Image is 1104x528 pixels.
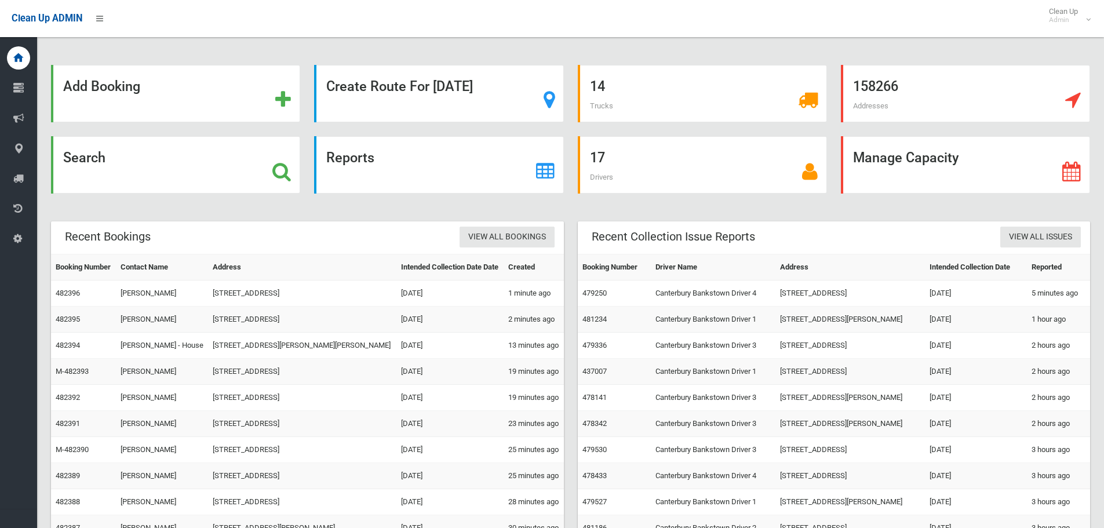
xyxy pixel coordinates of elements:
td: [STREET_ADDRESS][PERSON_NAME] [775,411,925,437]
th: Reported [1027,254,1090,281]
td: Canterbury Bankstown Driver 3 [651,437,776,463]
td: [PERSON_NAME] [116,489,209,515]
td: [STREET_ADDRESS] [775,359,925,385]
th: Address [775,254,925,281]
a: 158266 Addresses [841,65,1090,122]
td: Canterbury Bankstown Driver 4 [651,281,776,307]
td: [PERSON_NAME] [116,437,209,463]
header: Recent Collection Issue Reports [578,225,769,248]
td: 3 hours ago [1027,437,1090,463]
td: [DATE] [925,385,1027,411]
td: 13 minutes ago [504,333,564,359]
td: [DATE] [925,307,1027,333]
td: [STREET_ADDRESS] [208,359,396,385]
td: 3 hours ago [1027,463,1090,489]
td: [PERSON_NAME] [116,385,209,411]
span: Clean Up ADMIN [12,13,82,24]
td: [DATE] [925,463,1027,489]
span: Addresses [853,101,888,110]
a: Add Booking [51,65,300,122]
a: 482395 [56,315,80,323]
td: [STREET_ADDRESS] [208,489,396,515]
a: View All Bookings [460,227,555,248]
td: [DATE] [925,359,1027,385]
td: Canterbury Bankstown Driver 1 [651,307,776,333]
strong: Add Booking [63,78,140,94]
strong: 14 [590,78,605,94]
a: 479530 [582,445,607,454]
a: 479336 [582,341,607,349]
td: 3 hours ago [1027,489,1090,515]
td: Canterbury Bankstown Driver 1 [651,489,776,515]
td: [STREET_ADDRESS] [208,307,396,333]
td: 1 hour ago [1027,307,1090,333]
a: 14 Trucks [578,65,827,122]
td: [DATE] [396,359,504,385]
td: [DATE] [396,333,504,359]
a: 482392 [56,393,80,402]
td: [STREET_ADDRESS] [775,281,925,307]
span: Drivers [590,173,613,181]
a: View All Issues [1000,227,1081,248]
a: Manage Capacity [841,136,1090,194]
td: [DATE] [396,437,504,463]
a: 482389 [56,471,80,480]
td: [STREET_ADDRESS] [775,333,925,359]
td: 5 minutes ago [1027,281,1090,307]
a: 478141 [582,393,607,402]
td: Canterbury Bankstown Driver 1 [651,359,776,385]
td: Canterbury Bankstown Driver 3 [651,385,776,411]
td: [STREET_ADDRESS] [775,463,925,489]
span: Trucks [590,101,613,110]
th: Booking Number [578,254,651,281]
strong: Reports [326,150,374,166]
td: 19 minutes ago [504,385,564,411]
td: [DATE] [396,307,504,333]
th: Intended Collection Date [925,254,1027,281]
a: M-482393 [56,367,89,376]
td: [PERSON_NAME] - House [116,333,209,359]
a: 482391 [56,419,80,428]
strong: Search [63,150,105,166]
td: [DATE] [396,385,504,411]
a: 482396 [56,289,80,297]
td: [DATE] [925,281,1027,307]
strong: Manage Capacity [853,150,959,166]
a: 482394 [56,341,80,349]
span: Clean Up [1043,7,1090,24]
td: [STREET_ADDRESS][PERSON_NAME] [775,489,925,515]
td: 28 minutes ago [504,489,564,515]
a: 479527 [582,497,607,506]
td: 25 minutes ago [504,437,564,463]
td: [DATE] [396,281,504,307]
td: 1 minute ago [504,281,564,307]
a: M-482390 [56,445,89,454]
td: 2 hours ago [1027,411,1090,437]
a: 17 Drivers [578,136,827,194]
td: [STREET_ADDRESS] [208,437,396,463]
td: Canterbury Bankstown Driver 3 [651,333,776,359]
td: [STREET_ADDRESS][PERSON_NAME] [775,385,925,411]
td: [PERSON_NAME] [116,463,209,489]
td: 2 hours ago [1027,333,1090,359]
td: [PERSON_NAME] [116,411,209,437]
strong: Create Route For [DATE] [326,78,473,94]
td: [DATE] [396,463,504,489]
td: 2 minutes ago [504,307,564,333]
a: 479250 [582,289,607,297]
th: Contact Name [116,254,209,281]
td: [DATE] [925,437,1027,463]
td: [STREET_ADDRESS] [208,463,396,489]
th: Address [208,254,396,281]
a: Reports [314,136,563,194]
th: Booking Number [51,254,116,281]
a: Search [51,136,300,194]
td: [STREET_ADDRESS][PERSON_NAME][PERSON_NAME] [208,333,396,359]
td: 25 minutes ago [504,463,564,489]
td: [STREET_ADDRESS] [208,385,396,411]
td: 23 minutes ago [504,411,564,437]
th: Created [504,254,564,281]
td: [STREET_ADDRESS] [775,437,925,463]
td: 2 hours ago [1027,385,1090,411]
td: [STREET_ADDRESS] [208,281,396,307]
